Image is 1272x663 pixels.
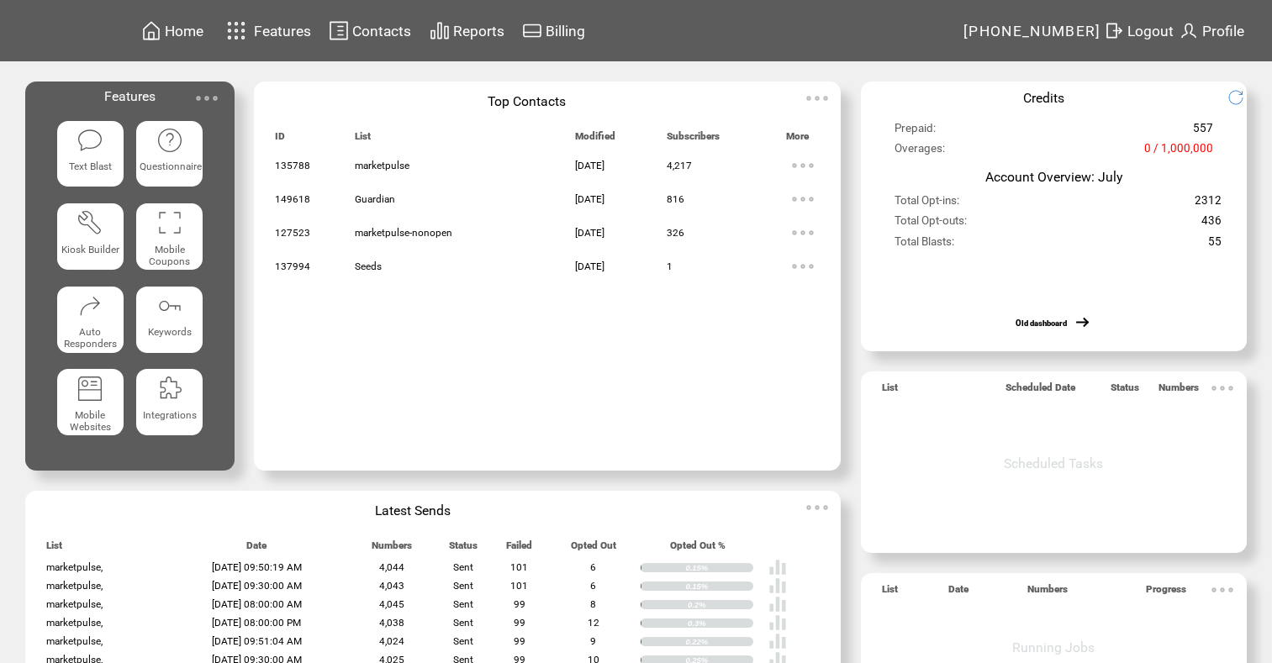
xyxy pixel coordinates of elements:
[1176,18,1247,44] a: Profile
[1144,142,1213,162] span: 0 / 1,000,000
[379,635,404,647] span: 4,024
[149,244,190,267] span: Mobile Coupons
[667,193,684,205] span: 816
[372,539,412,559] span: Numbers
[165,23,203,39] span: Home
[57,287,124,356] a: Auto Responders
[352,23,411,39] span: Contacts
[140,160,202,172] span: Questionnaire
[77,209,103,236] img: tool%201.svg
[1146,583,1186,602] span: Progress
[57,369,124,439] a: Mobile Websites
[156,292,183,319] img: keywords.svg
[575,160,604,171] span: [DATE]
[1159,381,1199,401] span: Numbers
[670,539,726,559] span: Opted Out %
[590,561,596,573] span: 6
[70,409,111,433] span: Mobile Websites
[379,598,404,610] span: 4,045
[588,617,599,629] span: 12
[136,203,203,273] a: Mobile Coupons
[571,539,616,559] span: Opted Out
[667,160,692,171] span: 4,217
[575,130,615,150] span: Modified
[1195,194,1222,214] span: 2312
[156,127,183,154] img: questionnaire.svg
[77,375,103,402] img: mobile-websites.svg
[520,18,588,44] a: Billing
[379,617,404,629] span: 4,038
[882,583,898,602] span: List
[1004,455,1103,471] span: Scheduled Tasks
[786,130,809,150] span: More
[329,20,349,41] img: contacts.svg
[379,561,404,573] span: 4,044
[453,617,473,629] span: Sent
[156,375,183,402] img: integrations.svg
[590,580,596,592] span: 6
[575,193,604,205] span: [DATE]
[1127,23,1174,39] span: Logout
[1027,583,1068,602] span: Numbers
[1104,20,1124,41] img: exit.svg
[1208,235,1222,255] span: 55
[667,130,720,150] span: Subscribers
[546,23,585,39] span: Billing
[590,598,596,610] span: 8
[355,130,371,150] span: List
[800,491,834,524] img: ellypsis.svg
[379,580,404,592] span: 4,043
[688,618,753,629] div: 0.3%
[575,227,604,239] span: [DATE]
[104,88,156,104] span: Features
[275,160,310,171] span: 135788
[768,595,787,613] img: poll%20-%20white.svg
[212,580,302,592] span: [DATE] 09:30:00 AM
[57,203,124,273] a: Kiosk Builder
[136,287,203,356] a: Keywords
[141,20,161,41] img: home.svg
[139,18,206,44] a: Home
[768,576,787,595] img: poll%20-%20white.svg
[1227,89,1257,106] img: refresh.png
[136,369,203,439] a: Integrations
[488,93,566,109] span: Top Contacts
[895,142,945,162] span: Overages:
[895,122,936,142] span: Prepaid:
[1193,122,1213,142] span: 557
[69,160,112,172] span: Text Blast
[375,503,451,518] span: Latest Sends
[64,326,117,350] span: Auto Responders
[219,14,314,47] a: Features
[1005,381,1075,401] span: Scheduled Date
[77,292,103,319] img: auto-responders.svg
[275,193,310,205] span: 149618
[1202,23,1244,39] span: Profile
[57,121,124,191] a: Text Blast
[667,227,684,239] span: 326
[46,598,103,610] span: marketpulse,
[156,209,183,236] img: coupons.svg
[963,23,1101,39] span: [PHONE_NUMBER]
[427,18,507,44] a: Reports
[506,539,532,559] span: Failed
[1101,18,1176,44] a: Logout
[522,20,542,41] img: creidtcard.svg
[143,409,197,421] span: Integrations
[453,598,473,610] span: Sent
[222,17,251,45] img: features.svg
[985,169,1122,185] span: Account Overview: July
[1179,20,1199,41] img: profile.svg
[882,381,898,401] span: List
[895,235,954,255] span: Total Blasts:
[46,539,62,559] span: List
[136,121,203,191] a: Questionnaire
[1201,214,1222,234] span: 436
[514,598,525,610] span: 99
[453,561,473,573] span: Sent
[510,580,528,592] span: 101
[148,326,192,338] span: Keywords
[46,561,103,573] span: marketpulse,
[61,244,119,255] span: Kiosk Builder
[590,635,596,647] span: 9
